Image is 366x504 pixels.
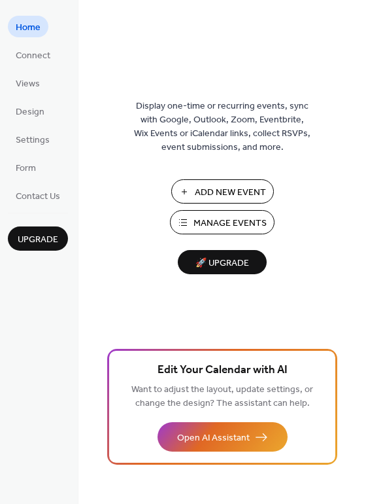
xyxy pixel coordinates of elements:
[8,156,44,178] a: Form
[8,16,48,37] a: Home
[8,128,58,150] a: Settings
[16,134,50,147] span: Settings
[186,255,259,272] span: 🚀 Upgrade
[8,100,52,122] a: Design
[16,190,60,204] span: Contact Us
[177,431,250,445] span: Open AI Assistant
[171,179,274,204] button: Add New Event
[16,105,44,119] span: Design
[193,217,267,230] span: Manage Events
[8,226,68,251] button: Upgrade
[158,422,288,452] button: Open AI Assistant
[131,381,313,412] span: Want to adjust the layout, update settings, or change the design? The assistant can help.
[134,99,310,154] span: Display one-time or recurring events, sync with Google, Outlook, Zoom, Eventbrite, Wix Events or ...
[16,49,50,63] span: Connect
[18,233,58,247] span: Upgrade
[8,72,48,94] a: Views
[8,44,58,65] a: Connect
[16,77,40,91] span: Views
[195,186,266,200] span: Add New Event
[158,361,288,380] span: Edit Your Calendar with AI
[178,250,267,274] button: 🚀 Upgrade
[16,21,41,35] span: Home
[8,185,68,206] a: Contact Us
[170,210,274,234] button: Manage Events
[16,162,36,175] span: Form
